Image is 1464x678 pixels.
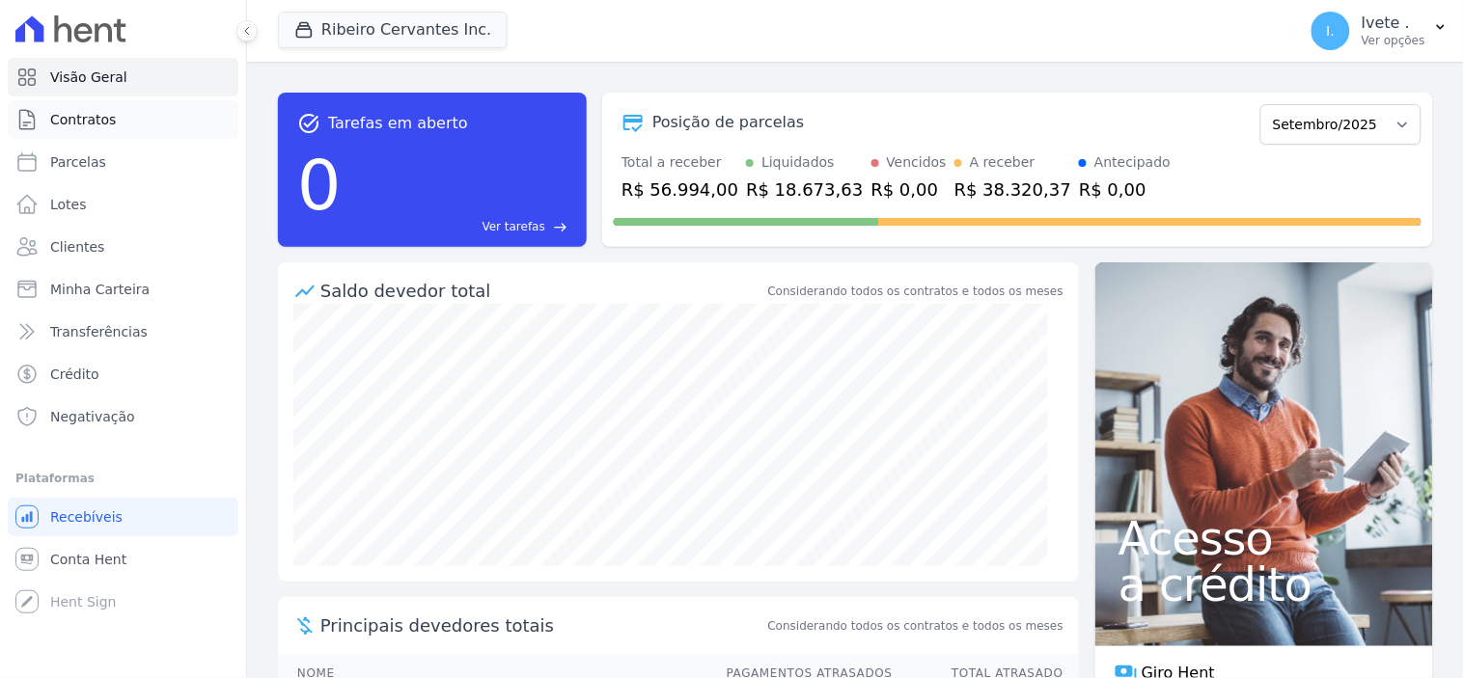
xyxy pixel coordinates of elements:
span: Lotes [50,195,87,214]
div: Posição de parcelas [652,111,805,134]
div: Plataformas [15,467,231,490]
a: Transferências [8,312,238,351]
div: R$ 38.320,37 [954,176,1071,203]
a: Visão Geral [8,58,238,96]
a: Recebíveis [8,498,238,536]
span: Visão Geral [50,68,127,87]
button: Ribeiro Cervantes Inc. [278,12,508,48]
div: Total a receber [622,152,738,173]
span: Clientes [50,237,104,257]
span: Tarefas em aberto [328,112,468,135]
a: Crédito [8,355,238,393]
span: east [553,220,567,234]
span: task_alt [297,112,320,135]
a: Contratos [8,100,238,139]
a: Clientes [8,228,238,266]
a: Minha Carteira [8,270,238,309]
span: Recebíveis [50,507,123,527]
div: Liquidados [761,152,835,173]
span: Parcelas [50,152,106,172]
span: Conta Hent [50,550,126,569]
div: R$ 18.673,63 [746,176,863,203]
div: R$ 0,00 [1079,176,1171,203]
span: Transferências [50,322,148,341]
div: 0 [297,135,342,235]
span: Crédito [50,365,99,384]
a: Lotes [8,185,238,224]
div: A receber [970,152,1036,173]
button: I. Ivete . Ver opções [1296,4,1464,58]
div: Antecipado [1094,152,1171,173]
span: Considerando todos os contratos e todos os meses [768,617,1063,635]
span: Principais devedores totais [320,612,764,638]
span: Contratos [50,110,116,129]
p: Ver opções [1362,33,1425,48]
span: a crédito [1119,561,1410,608]
a: Negativação [8,397,238,436]
span: I. [1327,24,1336,38]
span: Minha Carteira [50,280,150,299]
div: Saldo devedor total [320,278,764,304]
p: Ivete . [1362,14,1425,33]
div: Considerando todos os contratos e todos os meses [768,283,1063,300]
span: Acesso [1119,515,1410,561]
div: R$ 56.994,00 [622,176,738,203]
div: Vencidos [887,152,947,173]
div: R$ 0,00 [871,176,947,203]
a: Parcelas [8,143,238,181]
a: Ver tarefas east [349,218,567,235]
span: Ver tarefas [483,218,545,235]
a: Conta Hent [8,540,238,579]
span: Negativação [50,407,135,426]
